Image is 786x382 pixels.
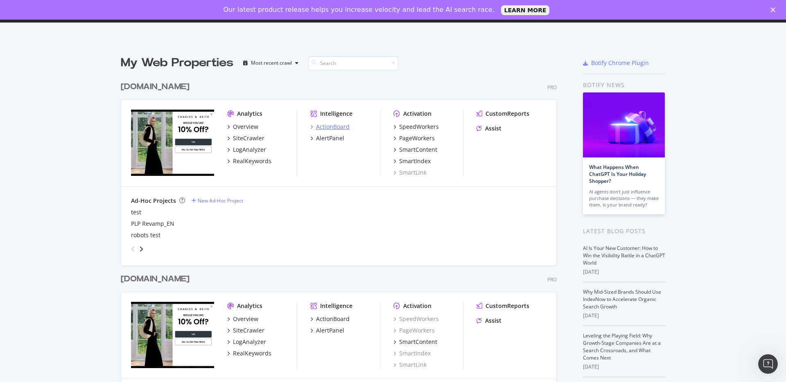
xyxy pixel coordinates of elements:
a: AI Is Your New Customer: How to Win the Visibility Battle in a ChatGPT World [583,245,665,266]
div: SiteCrawler [233,326,264,335]
div: [DATE] [583,312,665,319]
div: Assist [485,124,501,133]
a: PageWorkers [393,134,435,142]
div: PageWorkers [399,134,435,142]
a: SpeedWorkers [393,315,439,323]
div: RealKeywords [233,349,271,357]
a: Overview [227,315,258,323]
a: SmartIndex [393,349,431,357]
div: Activation [403,110,431,118]
input: Search [308,56,398,70]
div: AlertPanel [316,326,344,335]
div: Latest Blog Posts [583,227,665,236]
div: Botify news [583,81,665,90]
div: Botify Chrome Plugin [591,59,649,67]
div: SpeedWorkers [399,123,439,131]
a: PageWorkers [393,326,435,335]
div: SmartIndex [399,157,431,165]
a: RealKeywords [227,349,271,357]
a: Assist [477,317,501,325]
a: AlertPanel [310,134,344,142]
div: [DATE] [583,363,665,371]
a: robots test [131,231,160,239]
div: LogAnalyzer [233,146,266,154]
div: Overview [233,123,258,131]
a: SmartLink [393,169,427,177]
a: SmartIndex [393,157,431,165]
div: ActionBoard [316,315,350,323]
a: SmartContent [393,146,437,154]
a: SiteCrawler [227,326,264,335]
a: Botify Chrome Plugin [583,59,649,67]
a: [DOMAIN_NAME] [121,273,193,285]
a: LEARN MORE [501,5,550,15]
div: Pro [547,276,557,283]
div: angle-left [128,243,138,256]
a: CustomReports [477,302,529,310]
div: [DOMAIN_NAME] [121,273,190,285]
div: Activation [403,302,431,310]
div: Intelligence [320,110,352,118]
div: Overview [233,315,258,323]
div: Analytics [237,302,262,310]
div: [DATE] [583,268,665,276]
a: Leveling the Playing Field: Why Growth-Stage Companies Are at a Search Crossroads, and What Comes... [583,332,661,361]
a: [DOMAIN_NAME] [121,81,193,93]
a: What Happens When ChatGPT Is Your Holiday Shopper? [589,164,646,184]
a: test [131,208,141,216]
div: Assist [485,317,501,325]
a: LogAnalyzer [227,338,266,346]
a: PLP Revamp_EN [131,220,174,228]
div: AI agents don’t just influence purchase decisions — they make them. Is your brand ready? [589,189,659,208]
a: SpeedWorkers [393,123,439,131]
div: [DOMAIN_NAME] [121,81,190,93]
img: charleskeith.co.uk [131,302,214,368]
div: Ad-Hoc Projects [131,197,176,205]
a: SmartLink [393,361,427,369]
a: New Ad-Hoc Project [192,197,243,204]
div: Close [770,7,779,12]
div: CustomReports [486,110,529,118]
button: Most recent crawl [240,56,302,70]
a: ActionBoard [310,315,350,323]
a: CustomReports [477,110,529,118]
div: SmartContent [399,338,437,346]
a: Why Mid-Sized Brands Should Use IndexNow to Accelerate Organic Search Growth [583,288,661,310]
iframe: Intercom live chat [758,354,778,374]
a: ActionBoard [310,123,350,131]
div: SiteCrawler [233,134,264,142]
a: SiteCrawler [227,134,264,142]
a: LogAnalyzer [227,146,266,154]
a: RealKeywords [227,157,271,165]
div: angle-right [138,245,144,253]
div: Analytics [237,110,262,118]
div: CustomReports [486,302,529,310]
a: Overview [227,123,258,131]
div: Our latest product release helps you increase velocity and lead the AI search race. [224,6,495,14]
div: SmartContent [399,146,437,154]
div: ActionBoard [316,123,350,131]
a: AlertPanel [310,326,344,335]
div: New Ad-Hoc Project [198,197,243,204]
a: SmartContent [393,338,437,346]
div: AlertPanel [316,134,344,142]
a: Assist [477,124,501,133]
div: RealKeywords [233,157,271,165]
div: My Web Properties [121,55,233,71]
div: Pro [547,84,557,91]
div: LogAnalyzer [233,338,266,346]
img: www.charleskeith.com [131,110,214,176]
img: What Happens When ChatGPT Is Your Holiday Shopper? [583,92,665,157]
div: Intelligence [320,302,352,310]
div: Most recent crawl [251,61,292,65]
